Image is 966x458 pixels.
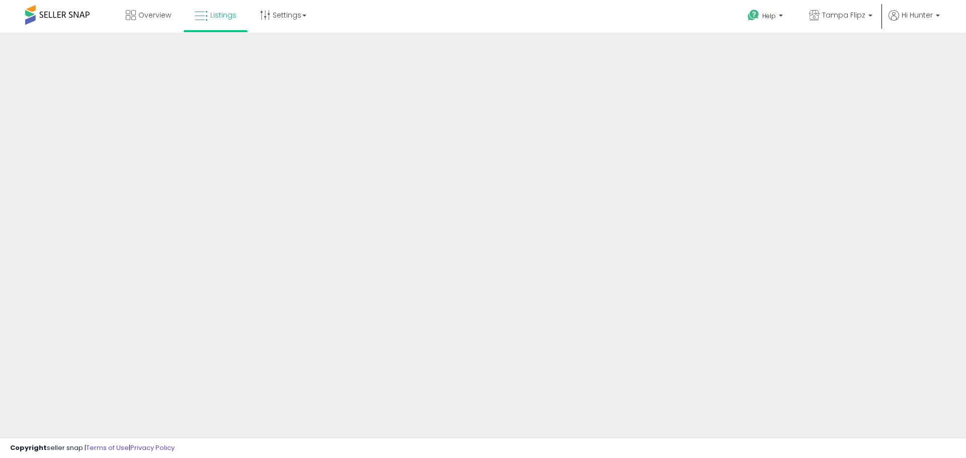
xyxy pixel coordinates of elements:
[86,443,129,452] a: Terms of Use
[210,10,236,20] span: Listings
[138,10,171,20] span: Overview
[740,2,793,33] a: Help
[747,9,760,22] i: Get Help
[762,12,776,20] span: Help
[902,10,933,20] span: Hi Hunter
[822,10,865,20] span: Tampa Flipz
[10,443,47,452] strong: Copyright
[130,443,175,452] a: Privacy Policy
[10,443,175,453] div: seller snap | |
[889,10,940,33] a: Hi Hunter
